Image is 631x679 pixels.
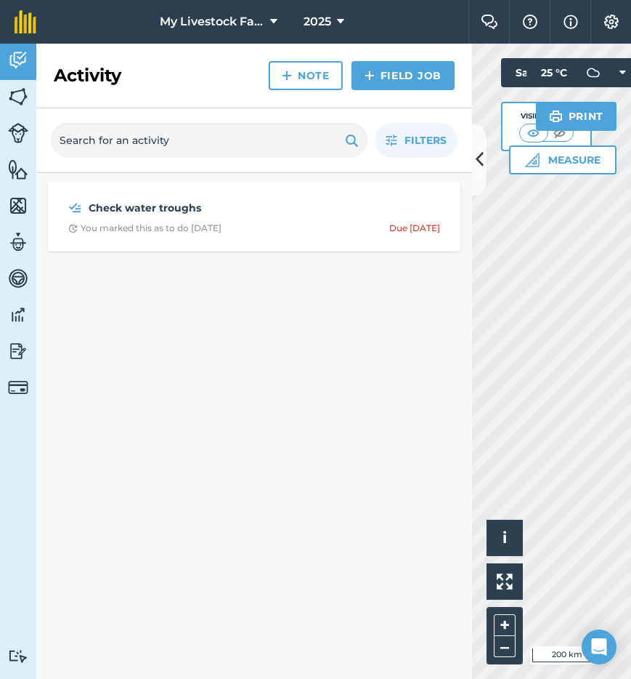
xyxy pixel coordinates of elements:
[8,158,28,180] img: svg+xml;base64,PHN2ZyB4bWxucz0iaHR0cDovL3d3dy53My5vcmcvMjAwMC9zdmciIHdpZHRoPSI1NiIgaGVpZ2h0PSI2MC...
[68,224,78,233] img: Clock with arrow pointing clockwise
[603,15,620,29] img: A cog icon
[15,10,36,33] img: fieldmargin Logo
[365,67,375,84] img: svg+xml;base64,PHN2ZyB4bWxucz0iaHR0cDovL3d3dy53My5vcmcvMjAwMC9zdmciIHdpZHRoPSIxNCIgaGVpZ2h0PSIyNC...
[8,49,28,71] img: svg+xml;base64,PD94bWwgdmVyc2lvbj0iMS4wIiBlbmNvZGluZz0idXRmLTgiPz4KPCEtLSBHZW5lcmF0b3I6IEFkb2JlIE...
[582,630,616,664] div: Open Intercom Messenger
[51,123,367,158] input: Search for an activity
[8,649,28,663] img: svg+xml;base64,PD94bWwgdmVyc2lvbj0iMS4wIiBlbmNvZGluZz0idXRmLTgiPz4KPCEtLSBHZW5lcmF0b3I6IEFkb2JlIE...
[8,340,28,362] img: svg+xml;base64,PD94bWwgdmVyc2lvbj0iMS4wIiBlbmNvZGluZz0idXRmLTgiPz4KPCEtLSBHZW5lcmF0b3I6IEFkb2JlIE...
[57,190,452,243] a: Check water troughsClock with arrow pointing clockwiseYou marked this as to do [DATE]Due [DATE]
[54,64,121,87] h2: Activity
[68,222,221,234] div: You marked this as to do [DATE]
[487,520,523,556] button: i
[404,132,447,148] span: Filters
[89,200,319,216] strong: Check water troughs
[68,199,82,217] img: svg+xml;base64,PD94bWwgdmVyc2lvbj0iMS4wIiBlbmNvZGluZz0idXRmLTgiPz4KPCEtLSBHZW5lcmF0b3I6IEFkb2JlIE...
[563,13,578,31] img: svg+xml;base64,PHN2ZyB4bWxucz0iaHR0cDovL3d3dy53My5vcmcvMjAwMC9zdmciIHdpZHRoPSIxNyIgaGVpZ2h0PSIxNy...
[8,304,28,326] img: svg+xml;base64,PD94bWwgdmVyc2lvbj0iMS4wIiBlbmNvZGluZz0idXRmLTgiPz4KPCEtLSBHZW5lcmF0b3I6IEFkb2JlIE...
[8,231,28,253] img: svg+xml;base64,PD94bWwgdmVyc2lvbj0iMS4wIiBlbmNvZGluZz0idXRmLTgiPz4KPCEtLSBHZW5lcmF0b3I6IEFkb2JlIE...
[351,61,455,90] a: Field Job
[549,108,563,125] img: svg+xml;base64,PHN2ZyB4bWxucz0iaHR0cDovL3d3dy53My5vcmcvMjAwMC9zdmciIHdpZHRoPSIxOSIgaGVpZ2h0PSIyNC...
[541,58,567,87] span: 25 ° C
[521,15,539,29] img: A question mark icon
[8,123,28,143] img: svg+xml;base64,PD94bWwgdmVyc2lvbj0iMS4wIiBlbmNvZGluZz0idXRmLTgiPz4KPCEtLSBHZW5lcmF0b3I6IEFkb2JlIE...
[345,132,359,149] img: svg+xml;base64,PHN2ZyB4bWxucz0iaHR0cDovL3d3dy53My5vcmcvMjAwMC9zdmciIHdpZHRoPSIxOSIgaGVpZ2h0PSIyNC...
[160,13,264,31] span: My Livestock Farm
[536,102,617,131] button: Print
[8,195,28,217] img: svg+xml;base64,PHN2ZyB4bWxucz0iaHR0cDovL3d3dy53My5vcmcvMjAwMC9zdmciIHdpZHRoPSI1NiIgaGVpZ2h0PSI2MC...
[494,614,516,636] button: +
[509,145,616,174] button: Measure
[375,123,457,158] button: Filters
[497,574,513,590] img: Four arrows, one pointing top left, one top right, one bottom right and the last bottom left
[526,58,616,87] button: 25 °C
[8,377,28,398] img: svg+xml;base64,PD94bWwgdmVyc2lvbj0iMS4wIiBlbmNvZGluZz0idXRmLTgiPz4KPCEtLSBHZW5lcmF0b3I6IEFkb2JlIE...
[304,13,331,31] span: 2025
[525,153,540,167] img: Ruler icon
[8,268,28,289] img: svg+xml;base64,PD94bWwgdmVyc2lvbj0iMS4wIiBlbmNvZGluZz0idXRmLTgiPz4KPCEtLSBHZW5lcmF0b3I6IEFkb2JlIE...
[579,58,608,87] img: svg+xml;base64,PD94bWwgdmVyc2lvbj0iMS4wIiBlbmNvZGluZz0idXRmLTgiPz4KPCEtLSBHZW5lcmF0b3I6IEFkb2JlIE...
[494,636,516,657] button: –
[269,61,343,90] a: Note
[481,15,498,29] img: Two speech bubbles overlapping with the left bubble in the forefront
[502,529,507,547] span: i
[282,67,292,84] img: svg+xml;base64,PHN2ZyB4bWxucz0iaHR0cDovL3d3dy53My5vcmcvMjAwMC9zdmciIHdpZHRoPSIxNCIgaGVpZ2h0PSIyNC...
[8,86,28,108] img: svg+xml;base64,PHN2ZyB4bWxucz0iaHR0cDovL3d3dy53My5vcmcvMjAwMC9zdmciIHdpZHRoPSI1NiIgaGVpZ2h0PSI2MC...
[389,222,440,234] div: Due [DATE]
